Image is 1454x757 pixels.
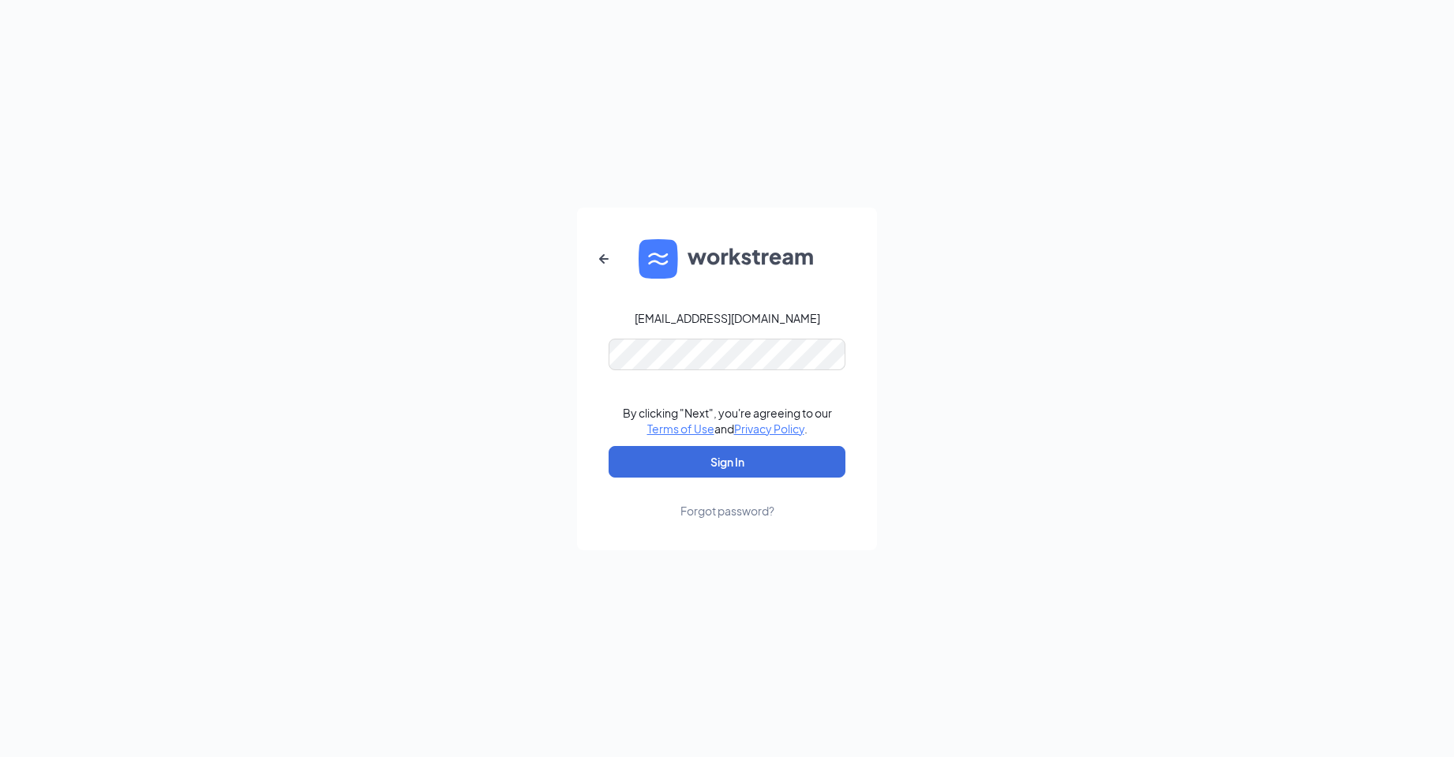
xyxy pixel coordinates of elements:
[585,240,623,278] button: ArrowLeftNew
[635,310,820,326] div: [EMAIL_ADDRESS][DOMAIN_NAME]
[594,249,613,268] svg: ArrowLeftNew
[680,478,774,519] a: Forgot password?
[680,503,774,519] div: Forgot password?
[639,239,815,279] img: WS logo and Workstream text
[734,422,804,436] a: Privacy Policy
[647,422,714,436] a: Terms of Use
[623,405,832,437] div: By clicking "Next", you're agreeing to our and .
[609,446,845,478] button: Sign In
